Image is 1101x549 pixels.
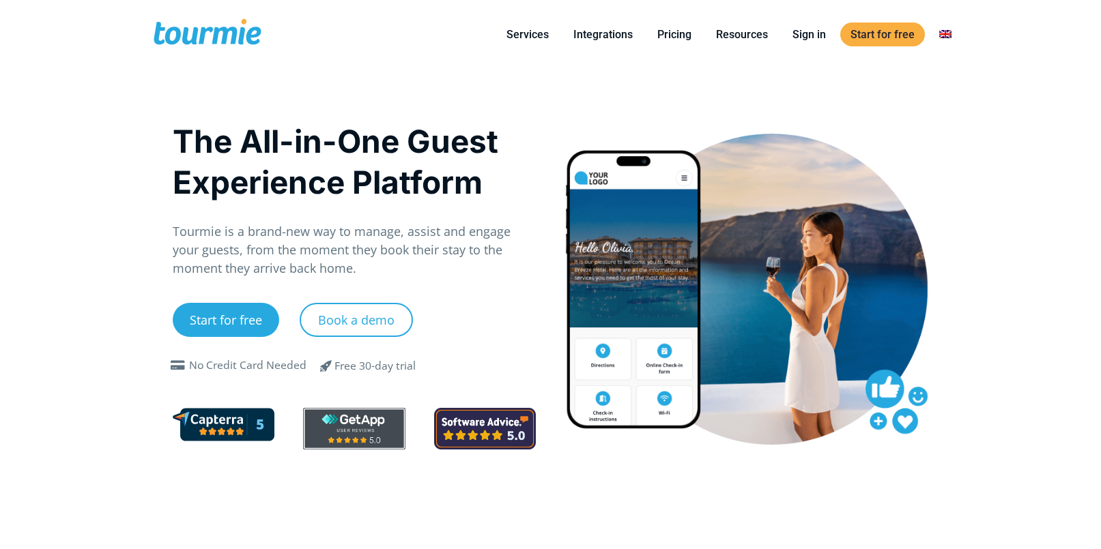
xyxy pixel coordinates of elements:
div: No Credit Card Needed [189,357,306,374]
p: Tourmie is a brand-new way to manage, assist and engage your guests, from the moment they book th... [173,222,537,278]
h1: The All-in-One Guest Experience Platform [173,121,537,203]
a: Resources [706,26,778,43]
a: Pricing [647,26,702,43]
span:  [167,360,189,371]
span:  [310,357,343,374]
a: Start for free [173,303,279,337]
a: Sign in [782,26,836,43]
div: Free 30-day trial [334,358,416,374]
a: Integrations [563,26,643,43]
a: Services [496,26,559,43]
a: Start for free [840,23,925,46]
a: Switch to [929,26,962,43]
a: Book a demo [300,303,413,337]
